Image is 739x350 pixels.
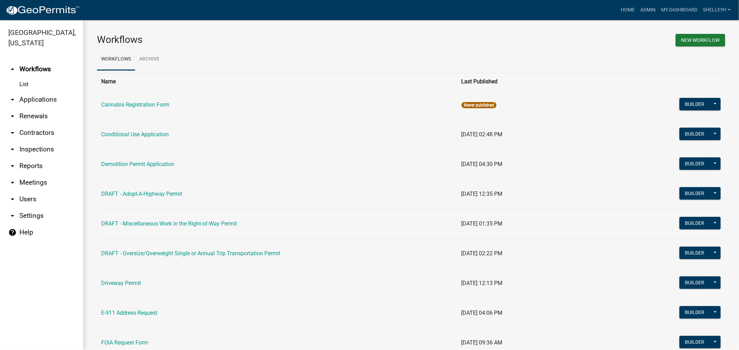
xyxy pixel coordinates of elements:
a: DRAFT - Oversize/Overweight Single or Annual Trip Transportation Permit [101,250,280,257]
i: arrow_drop_down [8,145,17,154]
span: [DATE] 02:22 PM [461,250,503,257]
button: Builder [679,217,710,229]
a: E-911 Address Request [101,310,157,316]
button: Builder [679,98,710,110]
i: arrow_drop_down [8,212,17,220]
span: [DATE] 12:13 PM [461,280,503,286]
a: Demolition Permit Application [101,161,174,167]
a: Driveway Permit [101,280,141,286]
i: arrow_drop_down [8,162,17,170]
a: Archive [135,48,164,71]
th: Name [97,73,457,90]
i: arrow_drop_down [8,95,17,104]
a: Admin [637,3,658,17]
span: [DATE] 02:48 PM [461,131,503,138]
span: [DATE] 04:30 PM [461,161,503,167]
a: DRAFT - Miscellaneous Work in the Right-of-Way Permit [101,220,237,227]
a: My Dashboard [658,3,700,17]
a: Conditional Use Application [101,131,169,138]
i: arrow_drop_down [8,112,17,120]
a: Workflows [97,48,135,71]
i: help [8,228,17,237]
button: Builder [679,247,710,259]
button: Builder [679,336,710,348]
button: Builder [679,187,710,200]
button: Builder [679,157,710,170]
i: arrow_drop_down [8,195,17,203]
i: arrow_drop_down [8,129,17,137]
span: [DATE] 12:35 PM [461,191,503,197]
a: Home [618,3,637,17]
a: Cannabis Registration Form [101,101,169,108]
i: arrow_drop_up [8,65,17,73]
h3: Workflows [97,34,406,46]
button: Builder [679,306,710,319]
a: shelleyh [700,3,733,17]
span: Never published [461,102,496,108]
a: DRAFT - Adopt-A-Highway Permit [101,191,182,197]
i: arrow_drop_down [8,178,17,187]
span: [DATE] 01:35 PM [461,220,503,227]
a: FOIA Request Form [101,339,148,346]
button: Builder [679,128,710,140]
th: Last Published [457,73,629,90]
button: New Workflow [676,34,725,46]
button: Builder [679,276,710,289]
span: [DATE] 09:36 AM [461,339,503,346]
span: [DATE] 04:06 PM [461,310,503,316]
